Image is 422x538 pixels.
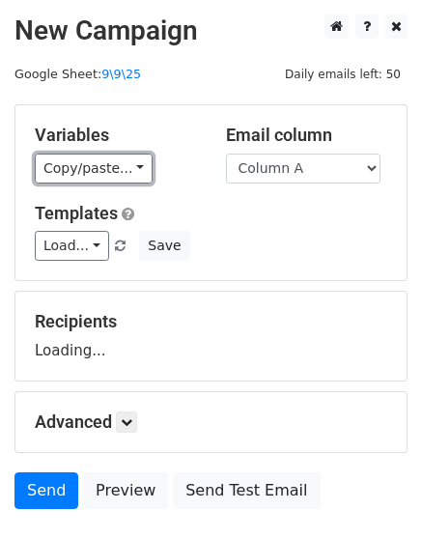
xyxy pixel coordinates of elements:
h5: Email column [226,125,388,146]
small: Google Sheet: [14,67,141,81]
a: Load... [35,231,109,261]
button: Save [139,231,189,261]
a: Templates [35,203,118,223]
a: 9\9\25 [101,67,141,81]
h5: Recipients [35,311,387,332]
h2: New Campaign [14,14,408,47]
a: Send [14,472,78,509]
div: Loading... [35,311,387,361]
a: Copy/paste... [35,154,153,184]
a: Daily emails left: 50 [278,67,408,81]
h5: Variables [35,125,197,146]
span: Daily emails left: 50 [278,64,408,85]
a: Preview [83,472,168,509]
a: Send Test Email [173,472,320,509]
h5: Advanced [35,411,387,433]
